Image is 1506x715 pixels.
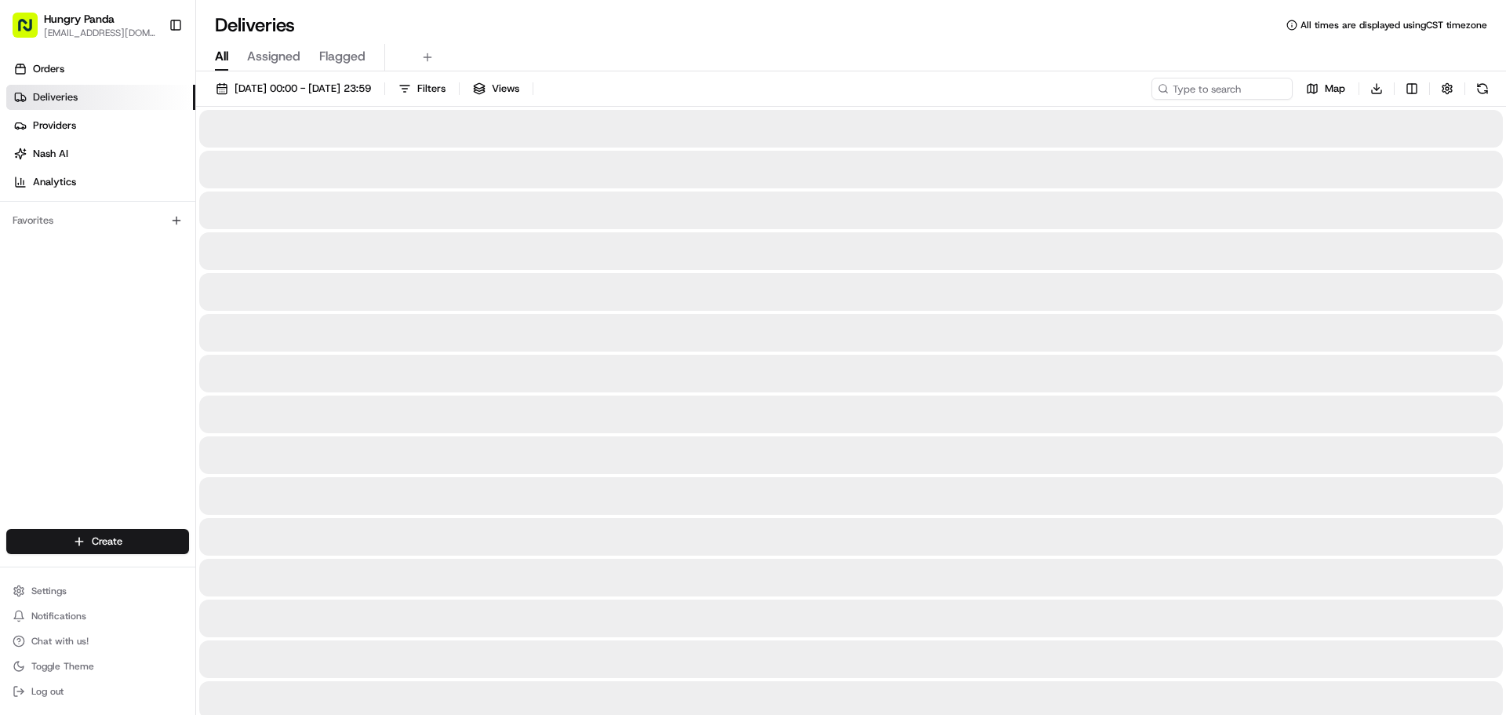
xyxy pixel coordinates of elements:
span: Toggle Theme [31,660,94,673]
span: All [215,47,228,66]
input: Type to search [1151,78,1293,100]
button: Hungry Panda[EMAIL_ADDRESS][DOMAIN_NAME] [6,6,162,44]
button: Settings [6,580,189,602]
span: Map [1325,82,1345,96]
button: [EMAIL_ADDRESS][DOMAIN_NAME] [44,27,156,39]
a: Deliveries [6,85,195,110]
span: Nash AI [33,147,68,161]
span: Flagged [319,47,366,66]
span: All times are displayed using CST timezone [1300,19,1487,31]
span: Log out [31,685,64,698]
span: Assigned [247,47,300,66]
button: Notifications [6,605,189,627]
a: Nash AI [6,141,195,166]
button: Chat with us! [6,630,189,652]
button: Toggle Theme [6,655,189,677]
span: Views [492,82,519,96]
span: [DATE] 00:00 - [DATE] 23:59 [235,82,371,96]
button: Refresh [1471,78,1493,100]
button: Hungry Panda [44,11,115,27]
button: Log out [6,680,189,702]
button: Create [6,529,189,554]
button: Map [1299,78,1352,100]
a: Providers [6,113,195,138]
h1: Deliveries [215,13,295,38]
span: Create [92,534,122,549]
a: Analytics [6,170,195,195]
span: Notifications [31,610,86,622]
span: Providers [33,119,76,133]
div: Favorites [6,208,189,233]
span: Chat with us! [31,635,89,648]
span: Analytics [33,175,76,189]
button: Filters [391,78,453,100]
span: Deliveries [33,90,78,104]
span: Settings [31,585,67,597]
a: Orders [6,57,195,82]
span: Filters [417,82,446,96]
span: Orders [33,62,64,76]
button: [DATE] 00:00 - [DATE] 23:59 [209,78,378,100]
button: Views [466,78,526,100]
